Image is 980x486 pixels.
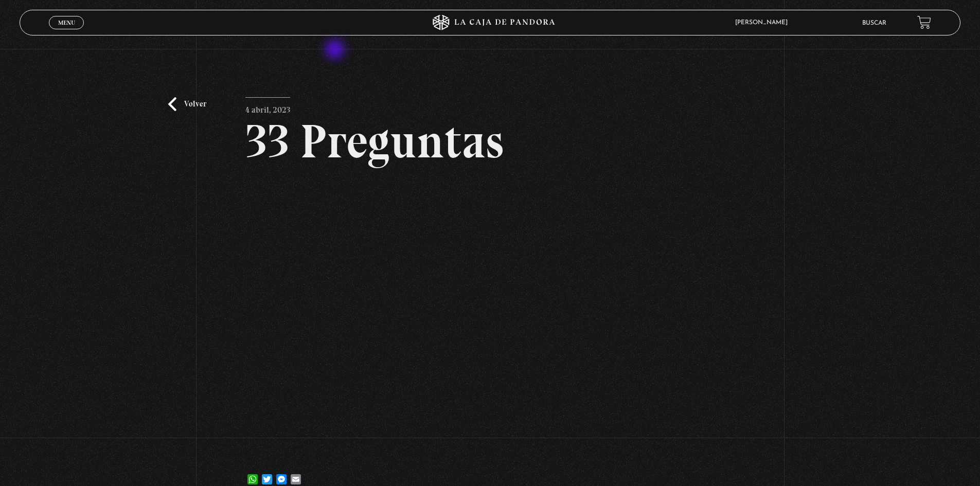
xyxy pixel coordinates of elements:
p: 4 abril, 2023 [245,97,290,118]
span: Cerrar [55,28,79,35]
a: View your shopping cart [917,15,931,29]
span: [PERSON_NAME] [730,20,798,26]
a: Buscar [862,20,886,26]
h2: 33 Preguntas [245,118,735,165]
a: Volver [168,97,206,111]
a: WhatsApp [245,464,260,484]
span: Menu [58,20,75,26]
a: Messenger [274,464,289,484]
a: Email [289,464,303,484]
a: Twitter [260,464,274,484]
